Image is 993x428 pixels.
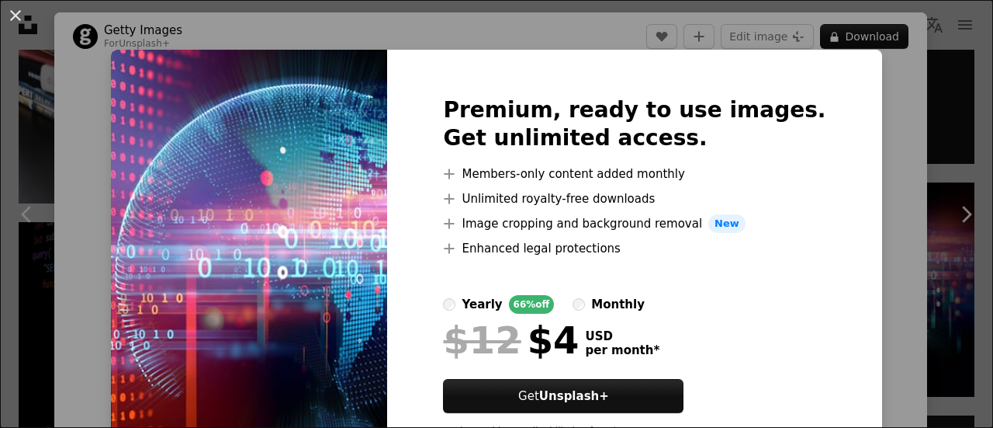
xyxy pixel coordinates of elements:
li: Unlimited royalty-free downloads [443,190,825,208]
button: GetUnsplash+ [443,379,683,413]
div: monthly [591,295,645,314]
li: Members-only content added monthly [443,165,825,183]
div: yearly [462,295,502,314]
input: yearly66%off [443,298,455,311]
div: $4 [443,320,579,360]
input: monthly [573,298,585,311]
span: USD [585,329,659,343]
span: per month * [585,343,659,357]
strong: Unsplash+ [539,389,609,403]
span: New [708,214,746,233]
h2: Premium, ready to use images. Get unlimited access. [443,96,825,152]
li: Enhanced legal protections [443,239,825,258]
div: 66% off [509,295,555,314]
span: $12 [443,320,521,360]
li: Image cropping and background removal [443,214,825,233]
